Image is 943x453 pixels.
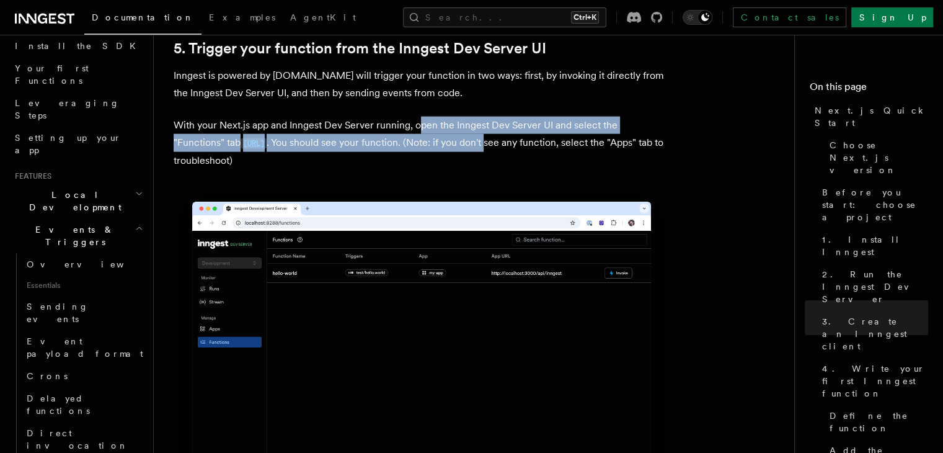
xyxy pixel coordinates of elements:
span: Overview [27,259,154,269]
span: Documentation [92,12,194,22]
span: AgentKit [290,12,356,22]
span: Event payload format [27,336,143,359]
button: Search...Ctrl+K [403,7,606,27]
span: 4. Write your first Inngest function [822,362,928,400]
a: Examples [201,4,283,34]
span: Essentials [22,276,146,295]
span: Examples [209,12,275,22]
span: Your first Functions [15,63,89,86]
kbd: Ctrl+K [571,11,599,24]
a: Before you start: choose a project [817,181,928,228]
span: Sending events [27,302,89,324]
code: [URL] [241,138,267,149]
a: Sign Up [851,7,933,27]
a: Event payload format [22,330,146,365]
span: 3. Create an Inngest client [822,315,928,352]
p: With your Next.js app and Inngest Dev Server running, open the Inngest Dev Server UI and select t... [174,117,670,169]
a: Sending events [22,295,146,330]
a: Delayed functions [22,387,146,422]
a: Next.js Quick Start [810,99,928,134]
a: Overview [22,253,146,276]
a: Crons [22,365,146,387]
a: 1. Install Inngest [817,228,928,263]
span: Direct invocation [27,428,128,451]
a: Choose Next.js version [825,134,928,181]
span: Delayed functions [27,393,90,416]
a: 5. Trigger your function from the Inngest Dev Server UI [174,40,546,57]
span: 1. Install Inngest [822,233,928,258]
a: Leveraging Steps [10,92,146,127]
a: 2. Run the Inngest Dev Server [817,263,928,310]
span: Local Development [10,189,135,213]
a: Install the SDK [10,35,146,57]
a: 3. Create an Inngest client [817,310,928,357]
button: Events & Triggers [10,218,146,253]
span: Define the function [830,410,928,434]
span: Leveraging Steps [15,98,120,120]
span: Next.js Quick Start [815,104,928,129]
a: Your first Functions [10,57,146,92]
a: AgentKit [283,4,363,34]
a: Define the function [825,405,928,439]
button: Toggle dark mode [683,10,712,25]
span: Crons [27,371,68,381]
span: Features [10,171,51,181]
span: Setting up your app [15,133,122,155]
a: Setting up your app [10,127,146,161]
a: [URL] [241,137,267,148]
a: Contact sales [733,7,846,27]
span: Choose Next.js version [830,139,928,176]
span: Events & Triggers [10,223,135,248]
p: Inngest is powered by [DOMAIN_NAME] will trigger your function in two ways: first, by invoking it... [174,67,670,102]
span: Before you start: choose a project [822,186,928,223]
span: 2. Run the Inngest Dev Server [822,268,928,305]
h4: On this page [810,79,928,99]
button: Local Development [10,184,146,218]
a: 4. Write your first Inngest function [817,357,928,405]
a: Documentation [84,4,201,35]
span: Install the SDK [15,41,143,51]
